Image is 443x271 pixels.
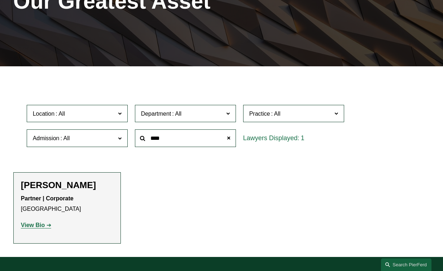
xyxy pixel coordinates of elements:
[21,180,113,191] h2: [PERSON_NAME]
[21,194,113,214] p: [GEOGRAPHIC_DATA]
[21,222,45,228] strong: View Bio
[249,111,270,117] span: Practice
[301,134,304,142] span: 1
[33,111,55,117] span: Location
[141,111,171,117] span: Department
[381,258,431,271] a: Search this site
[33,135,60,141] span: Admission
[21,195,74,201] strong: Partner | Corporate
[21,222,51,228] a: View Bio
